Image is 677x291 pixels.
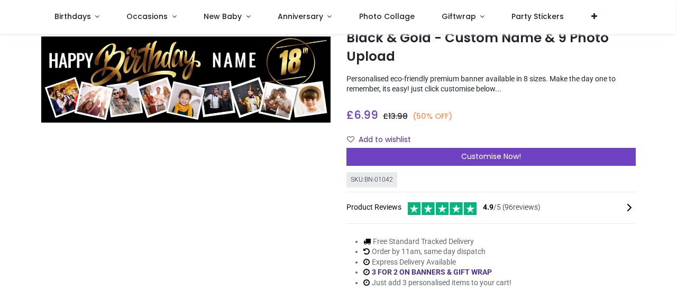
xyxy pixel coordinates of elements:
span: 6.99 [354,107,378,123]
p: Personalised eco-friendly premium banner available in 8 sizes. Make the day one to remember, its ... [346,74,636,95]
img: Personalised Happy 18th Birthday Banner - Black & Gold - Custom Name & 9 Photo Upload [41,36,331,123]
small: (50% OFF) [413,111,453,122]
div: SKU: BN-01042 [346,172,397,187]
li: Free Standard Tracked Delivery [363,237,511,247]
i: Add to wishlist [347,136,354,143]
span: /5 ( 96 reviews) [483,202,541,213]
span: £ [383,111,408,121]
a: 3 FOR 2 ON BANNERS & GIFT WRAP [372,268,492,276]
button: Add to wishlistAdd to wishlist [346,131,420,149]
span: Birthdays [54,11,91,22]
h1: Personalised Happy 18th Birthday Banner - Black & Gold - Custom Name & 9 Photo Upload [346,11,636,65]
span: Occasions [126,11,168,22]
span: 13.98 [388,111,408,121]
span: Anniversary [278,11,323,22]
span: Giftwrap [442,11,476,22]
li: Express Delivery Available [363,257,511,268]
span: Party Stickers [511,11,564,22]
span: Customise Now! [461,151,521,162]
span: Photo Collage [359,11,415,22]
span: 4.9 [483,203,493,211]
li: Order by 11am, same day dispatch [363,247,511,257]
li: Just add 3 personalised items to your cart! [363,278,511,288]
div: Product Reviews [346,201,636,215]
span: New Baby [204,11,242,22]
span: £ [346,107,378,123]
